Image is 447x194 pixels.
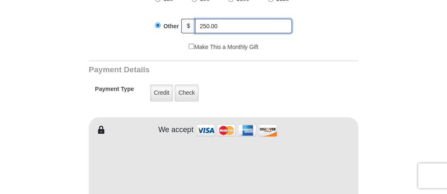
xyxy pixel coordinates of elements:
h5: Payment Type [95,86,134,97]
input: Other Amount [195,19,292,33]
label: Make This a Monthly Gift [189,43,258,52]
label: Check [175,84,199,101]
span: $ [181,19,195,33]
img: credit cards accepted [195,121,278,139]
h4: We accept [158,125,194,135]
input: Make This a Monthly Gift [189,44,194,49]
h3: Payment Details [89,65,300,75]
label: Credit [150,84,173,101]
span: Other [163,23,179,29]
